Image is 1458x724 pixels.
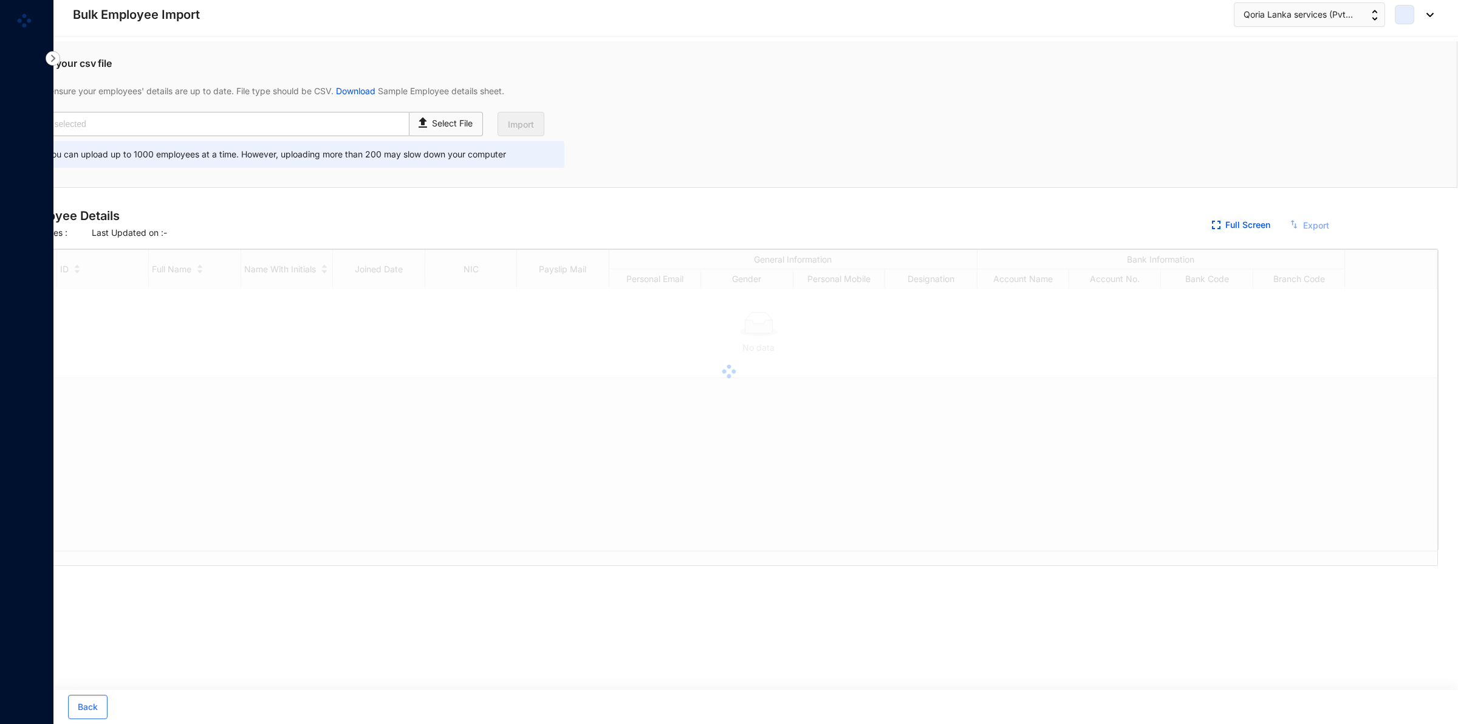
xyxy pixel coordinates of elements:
a: Download [334,86,378,96]
p: Employee Details [19,207,120,224]
button: Full Screen [1202,213,1280,238]
img: upload-icon.e7779a65feecae32d790bdb39620e36f.svg [416,112,432,130]
button: Qoria Lanka services (Pvt... [1234,2,1385,27]
a: Full Screen [1225,219,1270,230]
button: Back [68,695,108,719]
p: Select File [432,117,473,130]
button: Import [498,112,544,136]
p: Bulk Employee Import [73,6,200,23]
p: Please ensure your employees' details are up to date. File type should be CSV. Sample Employee de... [21,71,1437,112]
input: No file selected [21,112,409,136]
img: dropdown-black.8e83cc76930a90b1a4fdb6d089b7bf3a.svg [1420,13,1434,17]
img: up-down-arrow.74152d26bf9780fbf563ca9c90304185.svg [1372,10,1378,21]
button: Export [1280,213,1339,238]
img: nav-icon-right.af6afadce00d159da59955279c43614e.svg [46,51,60,66]
p: Last Updated on : - [92,227,167,239]
span: Back [78,701,98,713]
p: Upload your csv file [21,56,1437,71]
img: expand.44ba77930b780aef2317a7ddddf64422.svg [1212,221,1220,229]
span: Qoria Lanka services (Pvt... [1244,8,1353,21]
p: You can upload up to 1000 employees at a time. However, uploading more than 200 may slow down you... [42,147,506,162]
